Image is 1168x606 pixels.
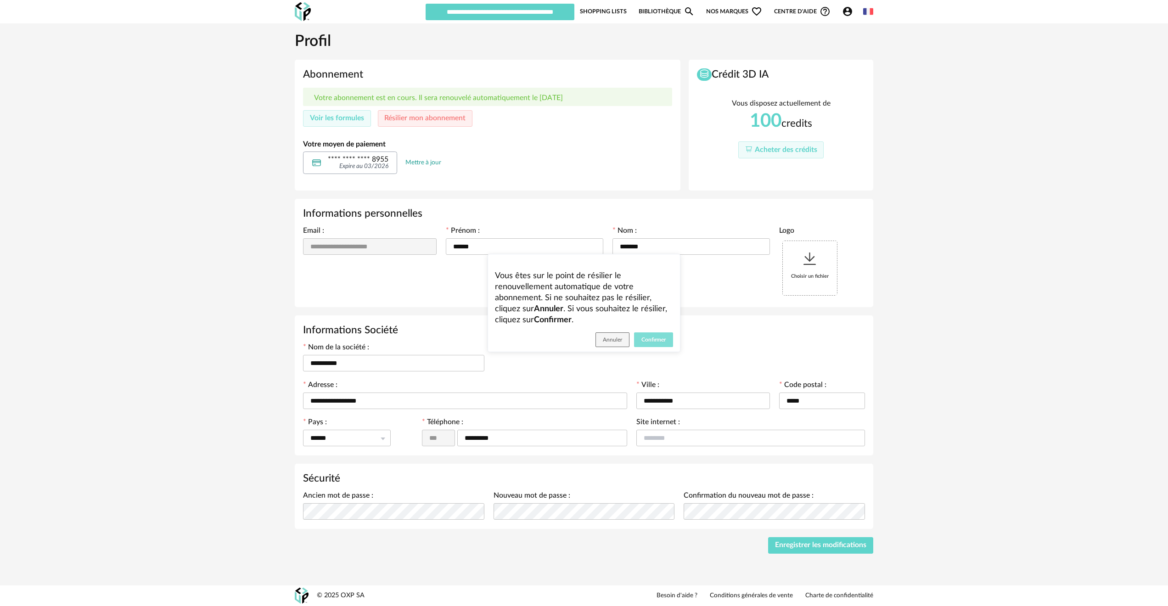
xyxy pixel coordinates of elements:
[534,316,572,324] b: Confirmer
[595,332,629,347] button: Annuler
[603,337,622,342] span: Annuler
[534,305,563,313] b: Annuler
[641,337,666,342] span: Confirmer
[634,332,673,347] button: Confirmer
[495,270,673,325] p: Vous êtes sur le point de résilier le renouvellement automatique de votre abonnement. Si ne souha...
